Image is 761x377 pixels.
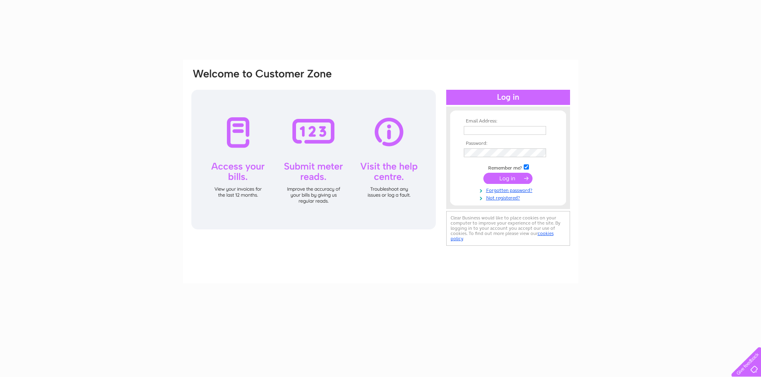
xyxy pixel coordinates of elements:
[462,163,554,171] td: Remember me?
[446,211,570,246] div: Clear Business would like to place cookies on your computer to improve your experience of the sit...
[483,173,533,184] input: Submit
[464,193,554,201] a: Not registered?
[451,231,554,241] a: cookies policy
[462,141,554,146] th: Password:
[464,186,554,193] a: Forgotten password?
[462,118,554,124] th: Email Address:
